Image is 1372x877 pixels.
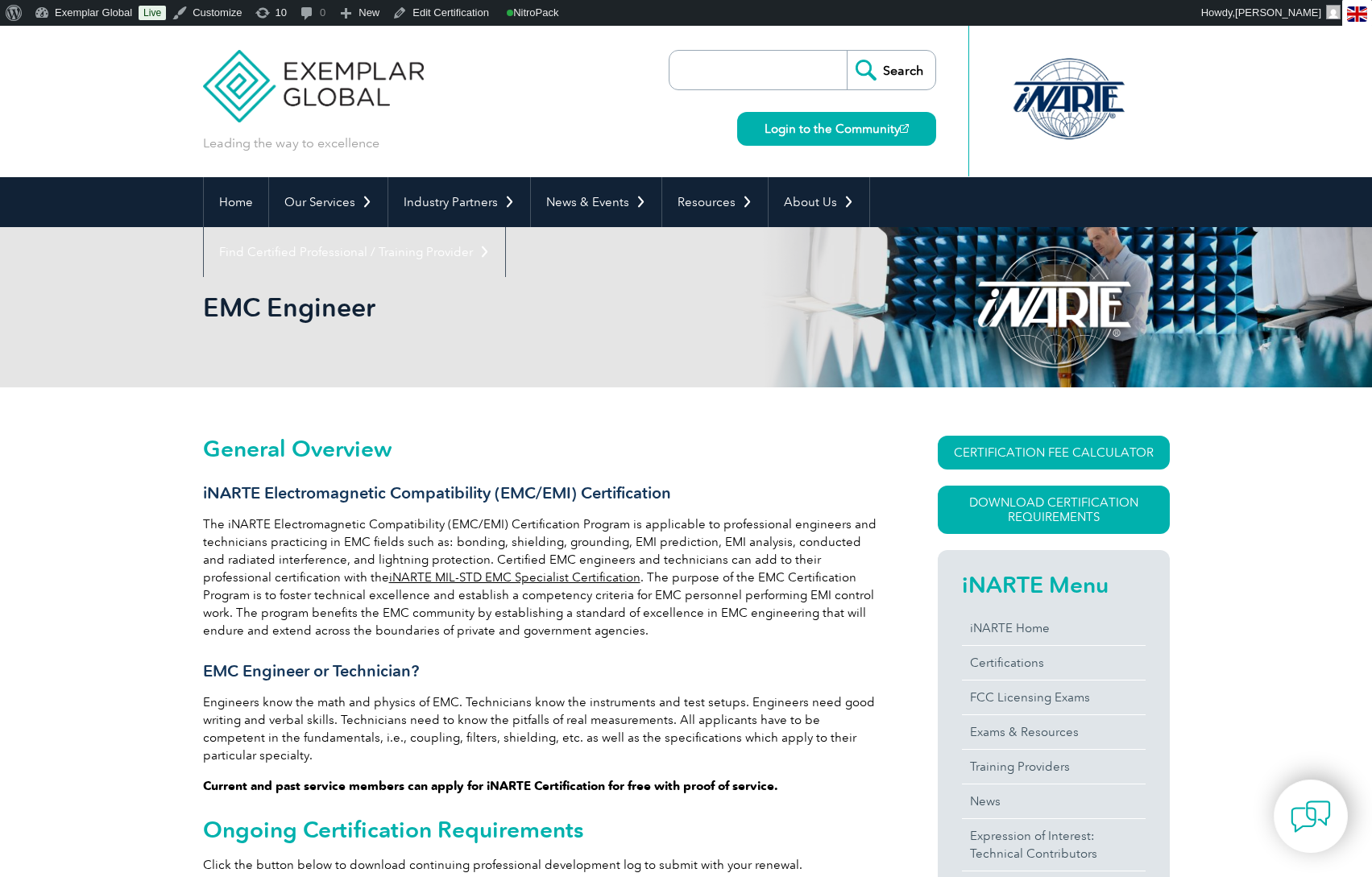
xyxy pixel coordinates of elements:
h2: Ongoing Certification Requirements [203,817,880,842]
a: Resources [662,177,768,227]
span: [PERSON_NAME] [1235,6,1321,19]
strong: Current and past service members can apply for iNARTE Certification for free with proof of service. [203,779,778,793]
a: News & Events [531,177,661,227]
a: Training Providers [962,750,1146,784]
h2: General Overview [203,436,880,461]
p: The iNARTE Electromagnetic Compatibility (EMC/EMI) Certification Program is applicable to profess... [203,515,880,639]
img: en [1347,6,1367,22]
img: Exemplar Global [203,26,425,122]
p: Leading the way to excellence [203,134,379,152]
p: Engineers know the math and physics of EMC. Technicians know the instruments and test setups. Eng... [203,693,880,764]
a: Our Services [269,177,388,227]
a: FCC Licensing Exams [962,681,1146,714]
p: Click the button below to download continuing professional development log to submit with your re... [203,856,880,874]
a: About Us [769,177,869,227]
a: Download Certification Requirements [938,486,1170,534]
a: iNARTE MIL-STD EMC Specialist Certification [389,570,640,585]
a: Live [139,6,166,20]
a: Expression of Interest:Technical Contributors [962,819,1146,871]
img: contact-chat.png [1291,796,1331,837]
img: open_square.png [900,124,909,133]
a: Find Certified Professional / Training Provider [204,227,505,277]
a: News [962,784,1146,818]
input: Search [847,51,935,89]
h3: EMC Engineer or Technician? [203,661,880,681]
a: Certifications [962,646,1146,680]
h1: EMC Engineer [203,292,822,323]
a: iNARTE Home [962,611,1146,645]
a: Login to the Community [737,112,936,146]
a: CERTIFICATION FEE CALCULATOR [938,436,1170,470]
h3: iNARTE Electromagnetic Compatibility (EMC/EMI) Certification [203,483,880,503]
a: Home [204,177,268,227]
a: Exams & Resources [962,715,1146,749]
a: Industry Partners [388,177,530,227]
h2: iNARTE Menu [962,572,1146,598]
